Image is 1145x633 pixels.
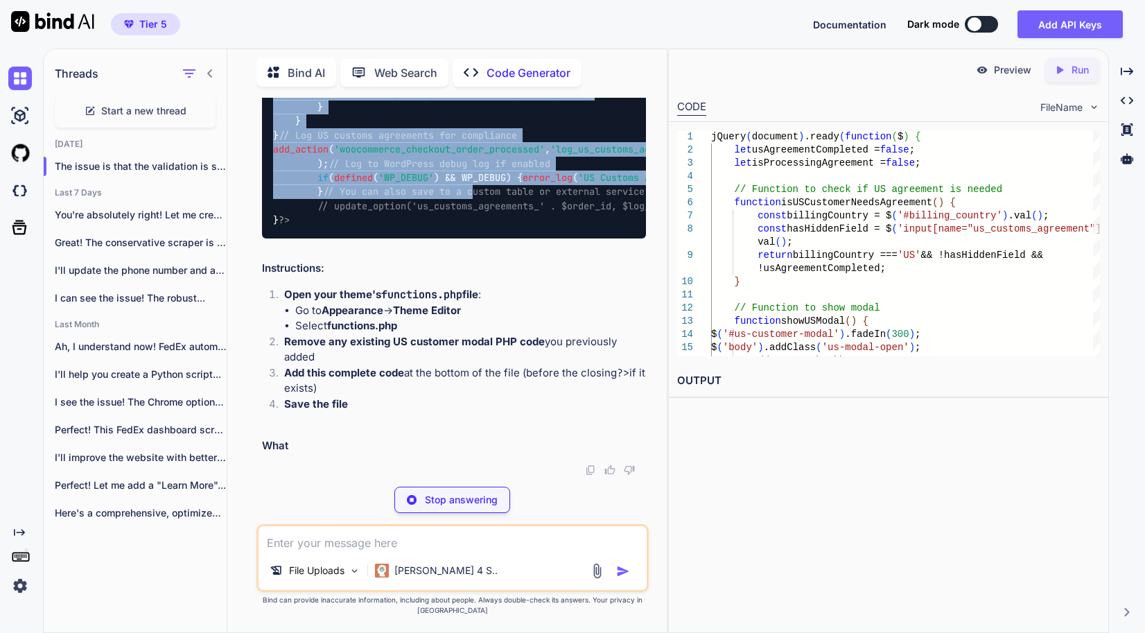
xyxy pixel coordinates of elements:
span: $ [898,131,903,142]
span: && !hasHiddenField && [921,250,1043,261]
span: { [950,197,956,208]
span: $ [711,329,717,340]
span: ; [915,157,920,168]
img: githubLight [8,141,32,165]
div: 3 [677,157,693,170]
span: .ready [804,131,839,142]
span: // Log to WordPress debug log if enabled [329,157,550,170]
strong: Add this complete code [284,366,404,379]
div: 10 [677,275,693,288]
button: Add API Keys [1017,10,1123,38]
code: functions.php [381,288,462,302]
span: ( [717,342,722,353]
div: 14 [677,328,693,341]
span: ( [816,342,821,353]
span: ) [851,315,857,327]
span: ) [839,329,845,340]
span: ( [839,131,845,142]
img: like [604,465,615,476]
span: error_log [523,171,572,184]
span: ( [891,223,897,234]
div: 5 [677,183,693,196]
span: ; [915,329,920,340]
p: The issue is that the validation is stil... [55,159,227,173]
span: false [886,157,915,168]
span: 'log_us_customs_agreement' [550,144,694,156]
img: Bind AI [11,11,94,32]
p: Run [1072,63,1089,77]
div: 4 [677,170,693,183]
p: Code Generator [487,64,570,81]
span: FileName [1040,101,1083,114]
p: File Uploads [289,564,344,578]
span: ) [909,329,915,340]
div: 2 [677,144,693,157]
span: ) [938,197,944,208]
div: 15 [677,341,693,354]
p: Bind AI [288,64,325,81]
span: .fadeIn [845,329,886,340]
span: defined [334,171,373,184]
div: 7 [677,209,693,223]
strong: Theme Editor [393,304,461,317]
span: // Function to check if US agreement is needed [735,184,1002,195]
p: Here's a comprehensive, optimized version of your... [55,506,227,520]
div: CODE [677,99,706,116]
li: Select [295,318,646,334]
span: ) [1038,210,1043,221]
div: 1 [677,130,693,144]
span: if [317,171,329,184]
span: ) [798,131,804,142]
div: 9 [677,249,693,262]
p: : [284,287,646,303]
span: function [735,315,781,327]
span: 300 [891,329,909,340]
img: attachment [589,563,605,579]
span: // Log US customs agreements for compliance [279,129,517,141]
span: ( [845,315,850,327]
span: 'US' [898,250,921,261]
span: ( [746,131,751,142]
span: ( [1031,210,1037,221]
span: ; [915,342,920,353]
p: Perfect! Let me add a "Learn More"... [55,478,227,492]
div: 11 [677,288,693,302]
span: jQuery [711,131,746,142]
span: ) [903,131,909,142]
span: ( [932,197,938,208]
div: 16 [677,354,693,367]
p: you previously added [284,334,646,365]
span: return [758,250,792,261]
span: ( [886,329,891,340]
span: ) [909,342,915,353]
strong: Open your theme's file [284,288,478,301]
span: // You can also save to a custom table or external service here [323,186,672,198]
h2: Last 7 Days [44,187,227,198]
p: Great! The conservative scraper is working and... [55,236,227,250]
strong: Remove any existing US customer modal PHP code [284,335,545,348]
span: 'body' [723,342,758,353]
span: .val [1008,210,1032,221]
button: Documentation [813,17,886,32]
span: isProcessingAgreement = [752,157,886,168]
span: // Reset checkbox state [758,355,891,366]
img: Pick Models [349,565,360,577]
span: '#us-customer-modal' [723,329,839,340]
span: 'input[name="us_customs_agreement"]' [898,223,1107,234]
span: 'woocommerce_checkout_order_processed' [334,144,545,156]
p: I'll update the phone number and address... [55,263,227,277]
strong: Appearance [322,304,383,317]
img: Claude 4 Sonnet [375,564,389,578]
span: Documentation [813,19,886,31]
p: I can see the issue! The robust... [55,291,227,305]
span: .addClass [764,342,816,353]
div: 6 [677,196,693,209]
p: You're absolutely right! Let me create a... [55,208,227,222]
span: '#billing_country' [898,210,1002,221]
img: copy [585,465,596,476]
h2: What [262,438,646,454]
span: hasHiddenField = $ [787,223,891,234]
h2: Instructions: [262,261,646,277]
img: icon [616,564,630,578]
span: } [735,276,740,287]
